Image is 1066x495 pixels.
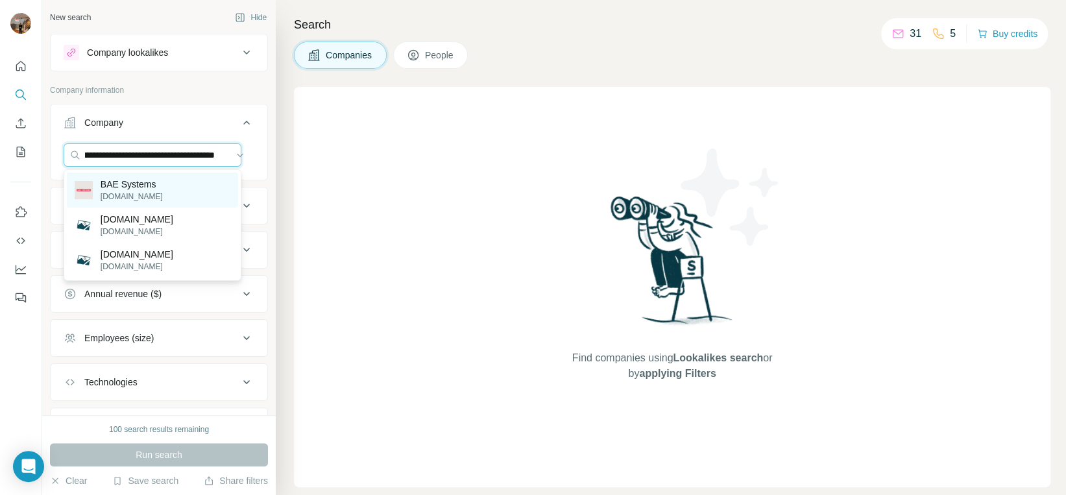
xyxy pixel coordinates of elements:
[84,332,154,344] div: Employees (size)
[950,26,956,42] p: 5
[568,350,776,381] span: Find companies using or by
[50,12,91,23] div: New search
[10,286,31,309] button: Feedback
[10,112,31,135] button: Enrich CSV
[425,49,455,62] span: People
[10,140,31,163] button: My lists
[10,200,31,224] button: Use Surfe on LinkedIn
[84,116,123,129] div: Company
[977,25,1037,43] button: Buy credits
[87,46,168,59] div: Company lookalikes
[51,234,267,265] button: HQ location
[10,258,31,281] button: Dashboard
[51,107,267,143] button: Company
[204,474,268,487] button: Share filters
[605,193,740,337] img: Surfe Illustration - Woman searching with binoculars
[10,229,31,252] button: Use Surfe API
[51,322,267,354] button: Employees (size)
[10,54,31,78] button: Quick start
[84,287,162,300] div: Annual revenue ($)
[50,474,87,487] button: Clear
[75,216,93,234] img: baesystems.com.my
[51,411,267,442] button: Keywords
[294,16,1050,34] h4: Search
[112,474,178,487] button: Save search
[84,376,138,389] div: Technologies
[101,213,173,226] p: [DOMAIN_NAME]
[673,352,763,363] span: Lookalikes search
[226,8,276,27] button: Hide
[639,368,716,379] span: applying Filters
[109,424,209,435] div: 100 search results remaining
[101,248,173,261] p: [DOMAIN_NAME]
[51,37,267,68] button: Company lookalikes
[101,178,163,191] p: BAE Systems
[910,26,921,42] p: 31
[75,181,93,199] img: BAE Systems
[51,278,267,309] button: Annual revenue ($)
[75,251,93,269] img: baesystems.com.br
[101,191,163,202] p: [DOMAIN_NAME]
[13,451,44,482] div: Open Intercom Messenger
[51,367,267,398] button: Technologies
[672,139,789,256] img: Surfe Illustration - Stars
[101,261,173,272] p: [DOMAIN_NAME]
[50,84,268,96] p: Company information
[10,13,31,34] img: Avatar
[10,83,31,106] button: Search
[101,226,173,237] p: [DOMAIN_NAME]
[326,49,373,62] span: Companies
[51,190,267,221] button: Industry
